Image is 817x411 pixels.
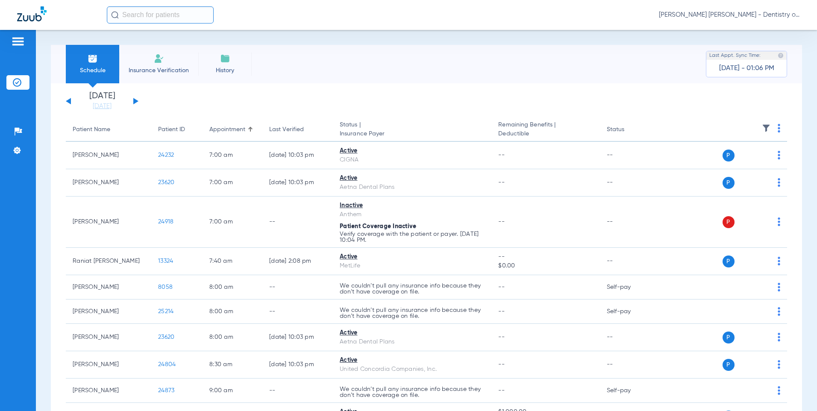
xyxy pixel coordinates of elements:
div: Patient Name [73,125,144,134]
div: Aetna Dental Plans [340,338,485,346]
img: group-dot-blue.svg [778,151,780,159]
span: 24918 [158,219,173,225]
span: Insurance Verification [126,66,192,75]
div: Inactive [340,201,485,210]
th: Status | [333,118,491,142]
img: Search Icon [111,11,119,19]
span: -- [498,179,505,185]
span: Patient Coverage Inactive [340,223,416,229]
img: group-dot-blue.svg [778,257,780,265]
td: -- [600,169,658,197]
div: Aetna Dental Plans [340,183,485,192]
span: P [723,359,735,371]
div: Active [340,147,485,156]
td: [DATE] 2:08 PM [262,248,333,275]
span: [PERSON_NAME] [PERSON_NAME] - Dentistry of [GEOGRAPHIC_DATA] [659,11,800,19]
img: group-dot-blue.svg [778,283,780,291]
div: Patient ID [158,125,185,134]
td: Self-pay [600,275,658,299]
span: [DATE] - 01:06 PM [719,64,774,73]
th: Remaining Benefits | [491,118,600,142]
td: [PERSON_NAME] [66,142,151,169]
td: -- [262,299,333,324]
span: -- [498,284,505,290]
div: Anthem [340,210,485,219]
img: Schedule [88,53,98,64]
td: Self-pay [600,379,658,403]
span: History [205,66,245,75]
span: -- [498,308,505,314]
td: -- [600,142,658,169]
span: Deductible [498,129,593,138]
td: -- [600,197,658,248]
span: 25214 [158,308,173,314]
div: Appointment [209,125,256,134]
td: [DATE] 10:03 PM [262,169,333,197]
span: P [723,332,735,343]
span: -- [498,252,593,261]
a: [DATE] [76,102,128,111]
img: History [220,53,230,64]
span: P [723,255,735,267]
div: Patient ID [158,125,196,134]
span: -- [498,219,505,225]
img: last sync help info [778,53,784,59]
div: Active [340,329,485,338]
td: [PERSON_NAME] [66,169,151,197]
img: group-dot-blue.svg [778,124,780,132]
img: group-dot-blue.svg [778,360,780,369]
div: CIGNA [340,156,485,164]
p: We couldn’t pull any insurance info because they don’t have coverage on file. [340,307,485,319]
td: [DATE] 10:03 PM [262,324,333,351]
span: $0.00 [498,261,593,270]
td: [DATE] 10:03 PM [262,351,333,379]
td: Self-pay [600,299,658,324]
img: group-dot-blue.svg [778,307,780,316]
td: 9:00 AM [203,379,262,403]
span: Last Appt. Sync Time: [709,51,761,60]
p: We couldn’t pull any insurance info because they don’t have coverage on file. [340,283,485,295]
span: Insurance Payer [340,129,485,138]
td: 7:40 AM [203,248,262,275]
td: [PERSON_NAME] [66,299,151,324]
img: group-dot-blue.svg [778,333,780,341]
td: -- [600,324,658,351]
td: [PERSON_NAME] [66,324,151,351]
iframe: Chat Widget [774,370,817,411]
span: -- [498,334,505,340]
span: P [723,177,735,189]
div: Last Verified [269,125,304,134]
td: [DATE] 10:03 PM [262,142,333,169]
span: 23620 [158,179,174,185]
td: -- [600,351,658,379]
span: 8058 [158,284,173,290]
td: 8:00 AM [203,324,262,351]
span: 24232 [158,152,174,158]
span: Schedule [72,66,113,75]
img: filter.svg [762,124,770,132]
td: 8:30 AM [203,351,262,379]
span: 13324 [158,258,173,264]
span: P [723,216,735,228]
span: -- [498,388,505,393]
input: Search for patients [107,6,214,23]
div: Last Verified [269,125,326,134]
span: 24873 [158,388,174,393]
img: Zuub Logo [17,6,47,21]
td: 8:00 AM [203,299,262,324]
p: We couldn’t pull any insurance info because they don’t have coverage on file. [340,386,485,398]
span: P [723,150,735,161]
div: Active [340,174,485,183]
td: 7:00 AM [203,142,262,169]
p: Verify coverage with the patient or payer. [DATE] 10:04 PM. [340,231,485,243]
span: 23620 [158,334,174,340]
td: -- [262,275,333,299]
td: -- [600,248,658,275]
span: -- [498,152,505,158]
td: [PERSON_NAME] [66,379,151,403]
div: Active [340,356,485,365]
span: 24804 [158,361,176,367]
img: hamburger-icon [11,36,25,47]
td: [PERSON_NAME] [66,275,151,299]
td: 7:00 AM [203,169,262,197]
